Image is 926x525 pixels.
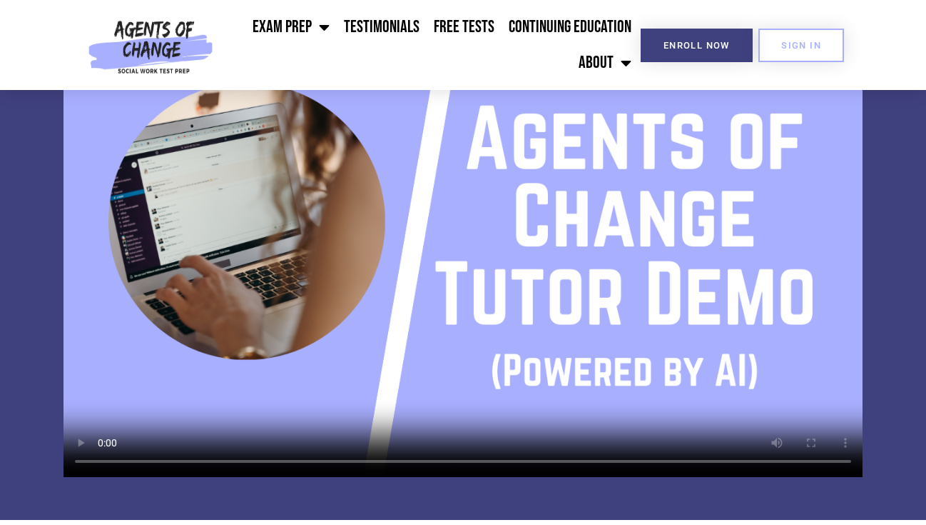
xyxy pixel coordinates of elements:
[245,9,337,45] a: Exam Prep
[641,29,753,62] a: Enroll Now
[758,29,844,62] a: SIGN IN
[427,9,502,45] a: Free Tests
[781,41,821,50] span: SIGN IN
[502,9,638,45] a: Continuing Education
[571,45,638,81] a: About
[337,9,427,45] a: Testimonials
[219,9,638,81] nav: Menu
[663,41,730,50] span: Enroll Now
